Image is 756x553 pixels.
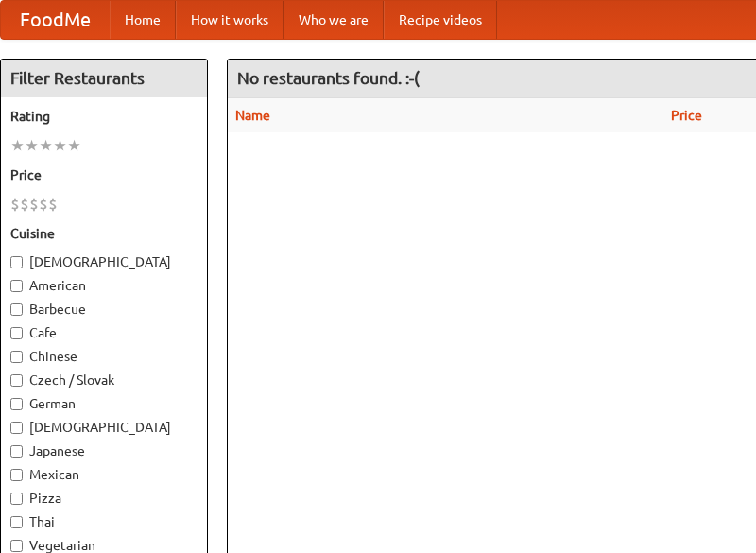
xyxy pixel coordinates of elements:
input: Chinese [10,351,23,363]
label: American [10,276,198,295]
a: FoodMe [1,1,110,39]
input: Pizza [10,493,23,505]
input: Czech / Slovak [10,374,23,387]
label: Cafe [10,323,198,342]
a: Price [671,108,702,123]
a: Name [235,108,270,123]
input: Japanese [10,445,23,458]
input: American [10,280,23,292]
a: Who we are [283,1,384,39]
label: Czech / Slovak [10,371,198,389]
ng-pluralize: No restaurants found. :-( [237,69,420,87]
a: Recipe videos [384,1,497,39]
li: ★ [53,135,67,156]
input: Barbecue [10,303,23,316]
li: ★ [67,135,81,156]
input: Cafe [10,327,23,339]
li: ★ [39,135,53,156]
li: $ [10,194,20,215]
h5: Rating [10,107,198,126]
li: ★ [10,135,25,156]
input: Mexican [10,469,23,481]
h5: Price [10,165,198,184]
a: Home [110,1,176,39]
li: ★ [25,135,39,156]
li: $ [39,194,48,215]
li: $ [48,194,58,215]
label: Mexican [10,465,198,484]
li: $ [29,194,39,215]
input: [DEMOGRAPHIC_DATA] [10,256,23,268]
input: German [10,398,23,410]
label: Thai [10,512,198,531]
label: Barbecue [10,300,198,319]
input: [DEMOGRAPHIC_DATA] [10,422,23,434]
label: Chinese [10,347,198,366]
label: Pizza [10,489,198,508]
input: Thai [10,516,23,528]
label: [DEMOGRAPHIC_DATA] [10,418,198,437]
li: $ [20,194,29,215]
input: Vegetarian [10,540,23,552]
label: German [10,394,198,413]
h5: Cuisine [10,224,198,243]
label: [DEMOGRAPHIC_DATA] [10,252,198,271]
label: Japanese [10,441,198,460]
h4: Filter Restaurants [1,60,207,97]
a: How it works [176,1,283,39]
